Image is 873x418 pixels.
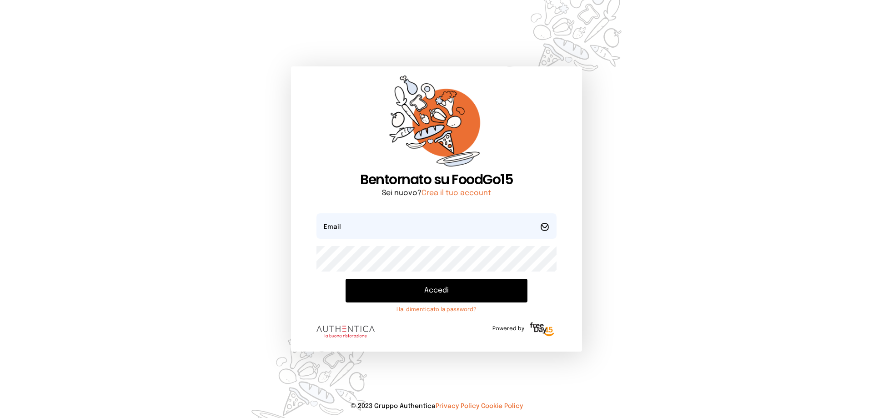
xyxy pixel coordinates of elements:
a: Crea il tuo account [421,189,491,197]
span: Powered by [492,325,524,332]
a: Privacy Policy [436,403,479,409]
a: Cookie Policy [481,403,523,409]
img: logo.8f33a47.png [316,326,375,337]
a: Hai dimenticato la password? [346,306,527,313]
img: logo-freeday.3e08031.png [528,321,557,339]
p: © 2023 Gruppo Authentica [15,402,858,411]
button: Accedi [346,279,527,302]
p: Sei nuovo? [316,188,557,199]
img: sticker-orange.65babaf.png [389,76,484,171]
h1: Bentornato su FoodGo15 [316,171,557,188]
